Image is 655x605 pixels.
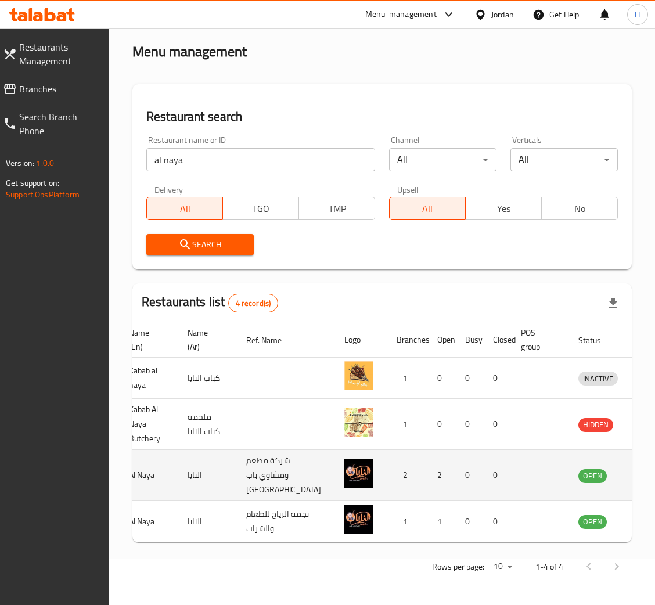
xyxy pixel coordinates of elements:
[142,293,278,312] h2: Restaurants list
[394,200,461,217] span: All
[456,501,484,542] td: 0
[432,560,484,574] p: Rows per page:
[154,185,183,193] label: Delivery
[19,40,100,68] span: Restaurants Management
[456,399,484,450] td: 0
[228,200,294,217] span: TGO
[246,333,297,347] span: Ref. Name
[344,459,373,488] img: Al Naya
[344,505,373,534] img: Al Naya
[146,148,375,171] input: Search for restaurant name or ID..
[510,148,618,171] div: All
[456,450,484,501] td: 0
[397,185,419,193] label: Upsell
[237,501,335,542] td: نجمة الرياح للطعام والشراب
[178,358,237,399] td: كباب النايا
[578,515,607,528] span: OPEN
[6,187,80,202] a: Support.OpsPlatform
[491,8,514,21] div: Jordan
[365,8,437,21] div: Menu-management
[229,298,278,309] span: 4 record(s)
[387,399,428,450] td: 1
[599,289,627,317] div: Export file
[428,358,456,399] td: 0
[120,399,178,450] td: Kabab Al Naya Butchery
[36,156,54,171] span: 1.0.0
[146,197,223,220] button: All
[387,501,428,542] td: 1
[152,200,218,217] span: All
[535,560,563,574] p: 1-4 of 4
[578,418,613,431] span: HIDDEN
[387,358,428,399] td: 1
[389,197,466,220] button: All
[484,358,512,399] td: 0
[156,237,244,252] span: Search
[484,322,512,358] th: Closed
[132,42,247,61] h2: Menu management
[635,8,640,21] span: H
[237,450,335,501] td: شركة مطعم ومشاوي باب [GEOGRAPHIC_DATA]
[344,361,373,390] img: Kabab al naya
[484,450,512,501] td: 0
[188,326,223,354] span: Name (Ar)
[470,200,537,217] span: Yes
[456,358,484,399] td: 0
[129,326,164,354] span: Name (En)
[344,408,373,437] img: Kabab Al Naya Butchery
[6,175,59,190] span: Get support on:
[389,148,496,171] div: All
[298,197,375,220] button: TMP
[6,156,34,171] span: Version:
[19,82,100,96] span: Branches
[387,322,428,358] th: Branches
[19,110,100,138] span: Search Branch Phone
[222,197,299,220] button: TGO
[428,399,456,450] td: 0
[484,399,512,450] td: 0
[428,501,456,542] td: 1
[489,558,517,575] div: Rows per page:
[521,326,555,354] span: POS group
[228,294,279,312] div: Total records count
[428,450,456,501] td: 2
[428,322,456,358] th: Open
[304,200,370,217] span: TMP
[465,197,542,220] button: Yes
[578,469,607,482] span: OPEN
[120,358,178,399] td: Kabab al naya
[546,200,613,217] span: No
[456,322,484,358] th: Busy
[335,322,387,358] th: Logo
[578,372,618,386] span: INACTIVE
[578,333,616,347] span: Status
[146,108,618,125] h2: Restaurant search
[178,501,237,542] td: النايا
[120,450,178,501] td: Al Naya
[178,399,237,450] td: ملحمة كباب النايا
[541,197,618,220] button: No
[120,501,178,542] td: Al Naya
[484,501,512,542] td: 0
[387,450,428,501] td: 2
[146,234,254,255] button: Search
[178,450,237,501] td: النايا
